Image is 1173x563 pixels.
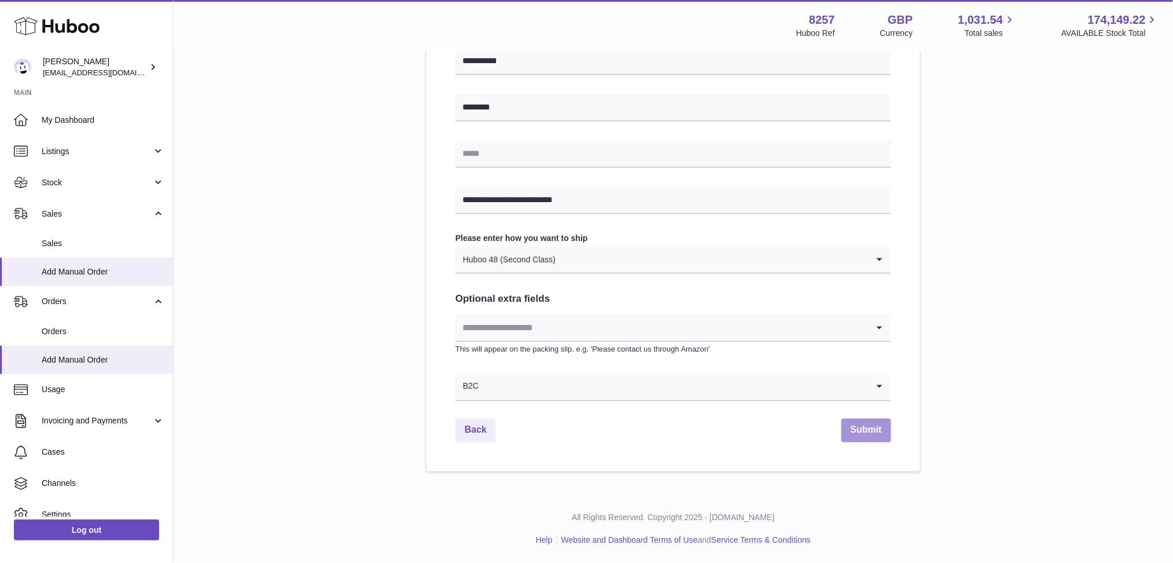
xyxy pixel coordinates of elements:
[958,12,1017,39] a: 1,031.54 Total sales
[479,374,868,400] input: Search for option
[42,177,152,188] span: Stock
[888,12,913,28] strong: GBP
[455,374,479,400] span: B2C
[561,536,698,545] a: Website and Dashboard Terms of Use
[42,384,164,395] span: Usage
[14,520,159,540] a: Log out
[42,478,164,489] span: Channels
[42,509,164,520] span: Settings
[42,447,164,458] span: Cases
[841,419,891,443] button: Submit
[455,315,891,342] div: Search for option
[42,238,164,249] span: Sales
[42,326,164,337] span: Orders
[536,536,553,545] a: Help
[43,56,147,78] div: [PERSON_NAME]
[42,296,152,307] span: Orders
[1088,12,1146,28] span: 174,149.22
[455,345,891,355] p: This will appear on the packing slip. e.g. 'Please contact us through Amazon'
[1061,12,1159,39] a: 174,149.22 AVAILABLE Stock Total
[42,415,152,426] span: Invoicing and Payments
[42,209,152,220] span: Sales
[796,28,835,39] div: Huboo Ref
[455,315,868,341] input: Search for option
[42,354,164,365] span: Add Manual Order
[455,246,556,273] span: Huboo 48 (Second Class)
[557,535,811,546] li: and
[455,374,891,401] div: Search for option
[809,12,835,28] strong: 8257
[455,233,891,244] label: Please enter how you want to ship
[965,28,1016,39] span: Total sales
[42,146,152,157] span: Listings
[1061,28,1159,39] span: AVAILABLE Stock Total
[880,28,913,39] div: Currency
[711,536,811,545] a: Service Terms & Conditions
[183,513,1164,524] p: All Rights Reserved. Copyright 2025 - [DOMAIN_NAME]
[455,293,891,306] h2: Optional extra fields
[455,246,891,274] div: Search for option
[14,59,31,76] img: don@skinsgolf.com
[42,266,164,277] span: Add Manual Order
[958,12,1003,28] span: 1,031.54
[42,115,164,126] span: My Dashboard
[455,419,496,443] a: Back
[43,68,170,77] span: [EMAIL_ADDRESS][DOMAIN_NAME]
[556,246,868,273] input: Search for option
